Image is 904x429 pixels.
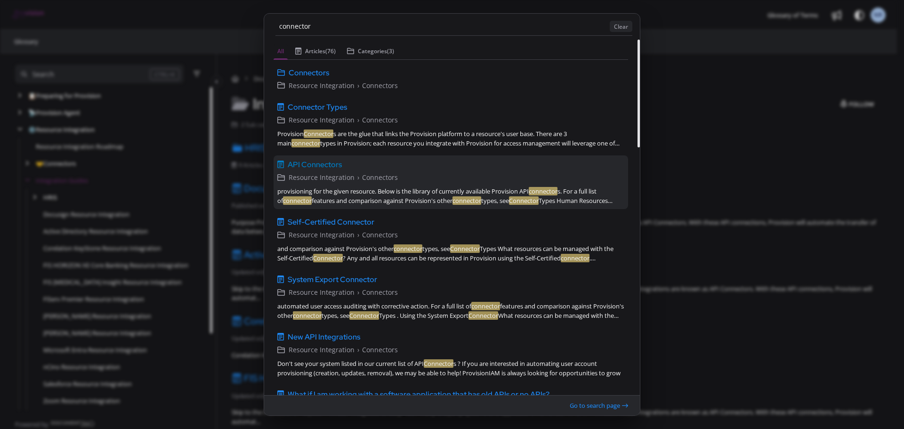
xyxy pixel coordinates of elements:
[450,244,480,253] em: Connector
[291,43,339,60] button: Articles
[289,67,329,78] span: Connectors
[357,115,359,125] span: ›
[277,129,624,148] div: Provision s are the glue that links the Provision platform to a resource's user base. There are 3...
[561,254,589,262] em: connector
[289,80,355,90] span: Resource Integration
[293,311,322,320] em: connector
[394,244,422,253] em: connector
[288,159,342,170] span: API Connectors
[288,332,360,343] span: New API Integrations
[569,400,629,411] button: Go to search page
[289,345,355,355] span: Resource Integration
[291,139,320,147] em: connector
[274,213,628,267] a: Self-Certified ConnectorResource Integration›Connectorsand comparison against Provision's otherco...
[357,172,359,183] span: ›
[529,187,557,195] em: connector
[362,115,398,125] span: Connectors
[357,287,359,298] span: ›
[357,80,359,90] span: ›
[277,186,624,205] div: provisioning for the given resource. Below is the library of currently available Provision API s....
[274,328,628,381] a: New API IntegrationsResource Integration›ConnectorsDon't see your system listed in our current li...
[289,172,355,183] span: Resource Integration
[424,359,453,368] em: Connector
[283,196,312,205] em: connector
[288,274,377,285] span: System Export Connector
[288,389,549,400] span: What if I am working with a software application that has old APIs or no APIs?
[362,172,398,183] span: Connectors
[313,254,343,262] em: Connector
[509,196,539,205] em: Connector
[274,155,628,209] a: API ConnectorsResource Integration›Connectorsprovisioning for the given resource. Below is the li...
[387,47,394,55] span: (3)
[452,196,481,205] em: connector
[343,43,398,60] button: Categories
[274,63,628,94] a: ConnectorsResource Integration›Connectors
[362,287,398,298] span: Connectors
[274,98,628,152] a: Connector TypesResource Integration›ConnectorsProvisionConnectors are the glue that links the Pro...
[274,43,288,60] button: All
[288,102,347,113] span: Connector Types
[349,311,379,320] em: Connector
[277,244,624,263] div: and comparison against Provision's other types, see Types What resources can be managed with the ...
[289,115,355,125] span: Resource Integration
[362,80,398,90] span: Connectors
[362,345,398,355] span: Connectors
[362,230,398,240] span: Connectors
[274,270,628,324] a: System Export ConnectorResource Integration›Connectorsautomated user access auditing with correct...
[289,287,355,298] span: Resource Integration
[304,130,333,138] em: Connector
[277,301,624,320] div: automated user access auditing with corrective action. For a full list of features and comparison...
[468,311,498,320] em: Connector
[471,302,500,310] em: connector
[277,359,624,378] div: Don't see your system listed in our current list of API s ? If you are interested in automating u...
[357,230,359,240] span: ›
[325,47,336,55] span: (76)
[288,217,374,228] span: Self-Certified Connector
[357,345,359,355] span: ›
[289,230,355,240] span: Resource Integration
[275,17,606,35] input: Enter Keywords
[610,21,632,32] button: Clear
